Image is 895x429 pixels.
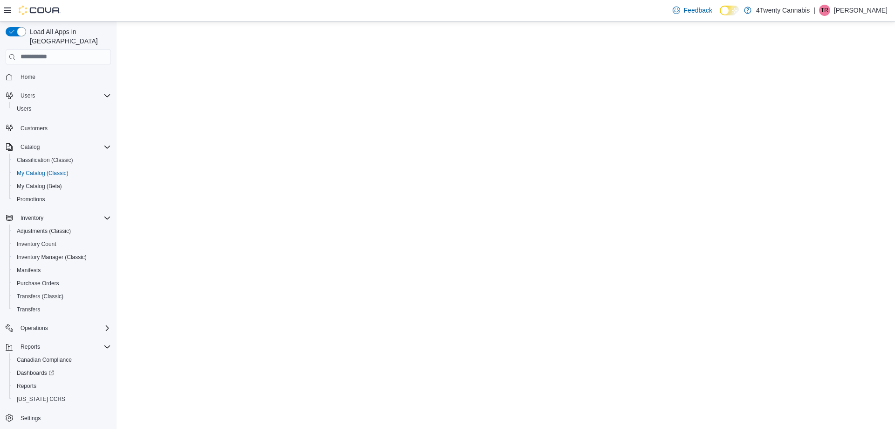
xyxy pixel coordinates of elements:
[9,238,115,251] button: Inventory Count
[684,6,712,15] span: Feedback
[13,181,66,192] a: My Catalog (Beta)
[13,278,111,289] span: Purchase Orders
[19,6,61,15] img: Cova
[13,168,111,179] span: My Catalog (Classic)
[13,103,35,114] a: Users
[21,415,41,422] span: Settings
[9,167,115,180] button: My Catalog (Classic)
[13,354,76,366] a: Canadian Compliance
[9,225,115,238] button: Adjustments (Classic)
[17,323,111,334] span: Operations
[17,412,111,424] span: Settings
[9,393,115,406] button: [US_STATE] CCRS
[17,323,52,334] button: Operations
[9,380,115,393] button: Reports
[9,193,115,206] button: Promotions
[17,156,73,164] span: Classification (Classic)
[2,411,115,425] button: Settings
[9,366,115,380] a: Dashboards
[669,1,716,20] a: Feedback
[17,267,41,274] span: Manifests
[13,103,111,114] span: Users
[13,354,111,366] span: Canadian Compliance
[17,71,39,83] a: Home
[756,5,810,16] p: 4Twenty Cannabis
[13,225,111,237] span: Adjustments (Classic)
[17,141,111,153] span: Catalog
[13,239,60,250] a: Inventory Count
[13,367,111,379] span: Dashboards
[17,122,111,134] span: Customers
[13,265,44,276] a: Manifests
[13,239,111,250] span: Inventory Count
[17,90,39,101] button: Users
[13,304,44,315] a: Transfers
[21,214,43,222] span: Inventory
[9,180,115,193] button: My Catalog (Beta)
[17,306,40,313] span: Transfers
[17,356,72,364] span: Canadian Compliance
[9,303,115,316] button: Transfers
[17,227,71,235] span: Adjustments (Classic)
[9,353,115,366] button: Canadian Compliance
[17,341,44,352] button: Reports
[813,5,815,16] p: |
[2,89,115,102] button: Users
[9,290,115,303] button: Transfers (Classic)
[17,141,43,153] button: Catalog
[17,183,62,190] span: My Catalog (Beta)
[13,304,111,315] span: Transfers
[17,369,54,377] span: Dashboards
[819,5,830,16] div: Taylor Rosik
[13,225,75,237] a: Adjustments (Classic)
[2,211,115,225] button: Inventory
[13,278,63,289] a: Purchase Orders
[13,265,111,276] span: Manifests
[720,6,739,15] input: Dark Mode
[21,92,35,99] span: Users
[2,70,115,84] button: Home
[2,141,115,154] button: Catalog
[13,155,111,166] span: Classification (Classic)
[2,322,115,335] button: Operations
[17,280,59,287] span: Purchase Orders
[17,395,65,403] span: [US_STATE] CCRS
[834,5,888,16] p: [PERSON_NAME]
[13,291,111,302] span: Transfers (Classic)
[21,73,35,81] span: Home
[13,394,69,405] a: [US_STATE] CCRS
[17,341,111,352] span: Reports
[9,251,115,264] button: Inventory Manager (Classic)
[821,5,828,16] span: TR
[17,71,111,83] span: Home
[13,252,90,263] a: Inventory Manager (Classic)
[13,155,77,166] a: Classification (Classic)
[17,105,31,113] span: Users
[2,121,115,134] button: Customers
[9,102,115,115] button: Users
[17,413,44,424] a: Settings
[13,194,111,205] span: Promotions
[17,293,63,300] span: Transfers (Classic)
[9,154,115,167] button: Classification (Classic)
[17,196,45,203] span: Promotions
[21,143,40,151] span: Catalog
[17,382,36,390] span: Reports
[13,181,111,192] span: My Catalog (Beta)
[17,169,69,177] span: My Catalog (Classic)
[13,380,111,392] span: Reports
[2,340,115,353] button: Reports
[17,240,56,248] span: Inventory Count
[21,125,48,132] span: Customers
[17,212,47,224] button: Inventory
[26,27,111,46] span: Load All Apps in [GEOGRAPHIC_DATA]
[13,367,58,379] a: Dashboards
[21,324,48,332] span: Operations
[17,212,111,224] span: Inventory
[21,343,40,351] span: Reports
[9,264,115,277] button: Manifests
[9,277,115,290] button: Purchase Orders
[17,123,51,134] a: Customers
[17,253,87,261] span: Inventory Manager (Classic)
